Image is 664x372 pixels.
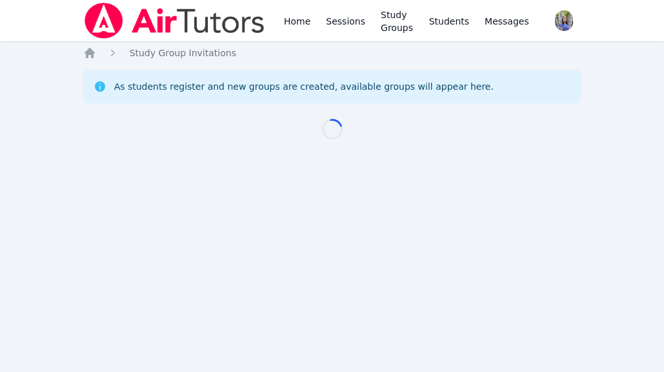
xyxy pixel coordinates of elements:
img: Air Tutors [83,3,266,39]
span: Study Group Invitations [130,48,236,58]
nav: Breadcrumb [83,46,581,59]
div: As students register and new groups are created, available groups will appear here. [114,80,494,93]
span: Messages [485,15,529,28]
a: Study Group Invitations [130,46,236,59]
